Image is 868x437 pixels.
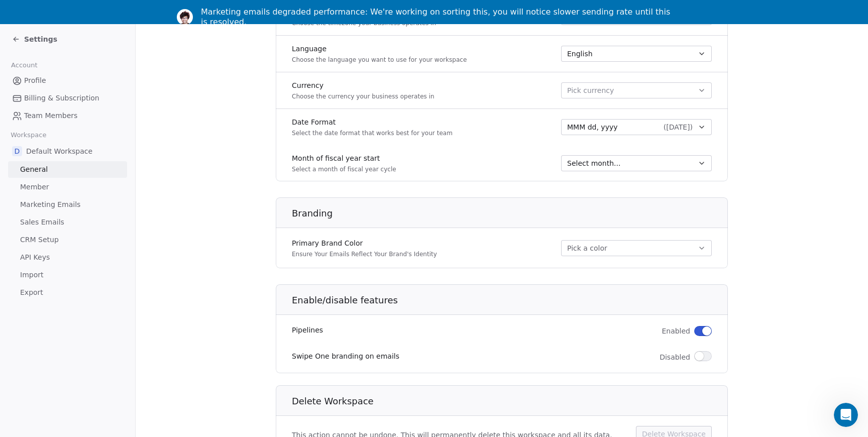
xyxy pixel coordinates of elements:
span: Billing & Subscription [24,93,99,103]
label: Month of fiscal year start [292,153,396,163]
span: Account [7,58,42,73]
a: Team Members [8,107,127,124]
a: Marketing Emails [8,196,127,213]
span: Pick currency [567,85,614,96]
h1: Enable/disable features [292,294,728,306]
label: Date Format [292,117,453,127]
span: Workspace [7,128,51,143]
a: Import [8,267,127,283]
img: Profile image for Ram [177,9,193,25]
span: Team Members [24,111,77,121]
p: Select the date format that works best for your team [292,129,453,137]
span: Import [20,270,43,280]
p: Ensure Your Emails Reflect Your Brand's Identity [292,250,437,258]
span: ( [DATE] ) [664,122,693,132]
h1: Delete Workspace [292,395,728,407]
p: Select a month of fiscal year cycle [292,165,396,173]
span: CRM Setup [20,235,59,245]
p: Choose the currency your business operates in [292,92,435,100]
span: Select month... [567,158,620,168]
a: API Keys [8,249,127,266]
span: General [20,164,48,175]
span: Member [20,182,49,192]
a: Billing & Subscription [8,90,127,106]
span: API Keys [20,252,50,263]
label: Currency [292,80,435,90]
a: Sales Emails [8,214,127,231]
button: Pick a color [561,240,712,256]
a: Settings [12,34,57,44]
span: D [12,146,22,156]
label: Swipe One branding on emails [292,351,399,361]
a: CRM Setup [8,232,127,248]
iframe: Intercom live chat [834,403,858,427]
span: Export [20,287,43,298]
span: MMM dd, yyyy [567,122,618,132]
label: Pipelines [292,325,323,335]
span: Default Workspace [26,146,92,156]
span: Marketing Emails [20,199,80,210]
label: Language [292,44,467,54]
span: Disabled [660,352,690,362]
h1: Branding [292,207,728,220]
span: Enabled [662,326,690,336]
a: Export [8,284,127,301]
div: Marketing emails degraded performance: We're working on sorting this, you will notice slower send... [201,7,675,27]
span: Settings [24,34,57,44]
label: Primary Brand Color [292,238,437,248]
a: Member [8,179,127,195]
p: Choose the language you want to use for your workspace [292,56,467,64]
a: Profile [8,72,127,89]
span: Sales Emails [20,217,64,228]
span: Profile [24,75,46,86]
a: General [8,161,127,178]
span: English [567,49,593,59]
button: Pick currency [561,82,712,98]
